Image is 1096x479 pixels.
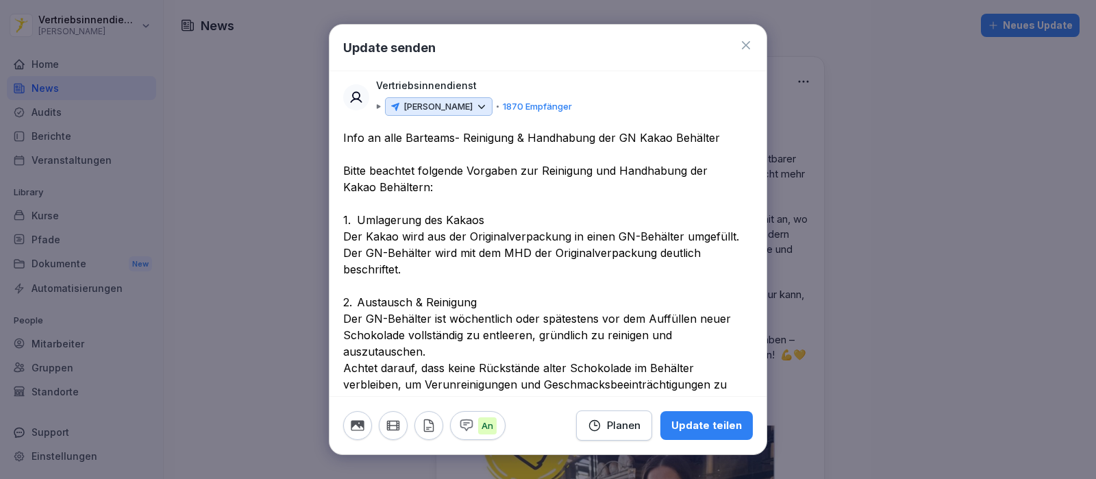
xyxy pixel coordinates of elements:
[660,411,753,440] button: Update teilen
[588,418,640,433] div: Planen
[403,100,473,114] p: [PERSON_NAME]
[478,417,497,434] p: An
[503,100,572,114] p: 1870 Empfänger
[450,411,506,440] button: An
[343,38,436,57] h1: Update senden
[576,410,652,441] button: Planen
[671,418,742,433] div: Update teilen
[376,78,477,93] p: Vertriebsinnendienst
